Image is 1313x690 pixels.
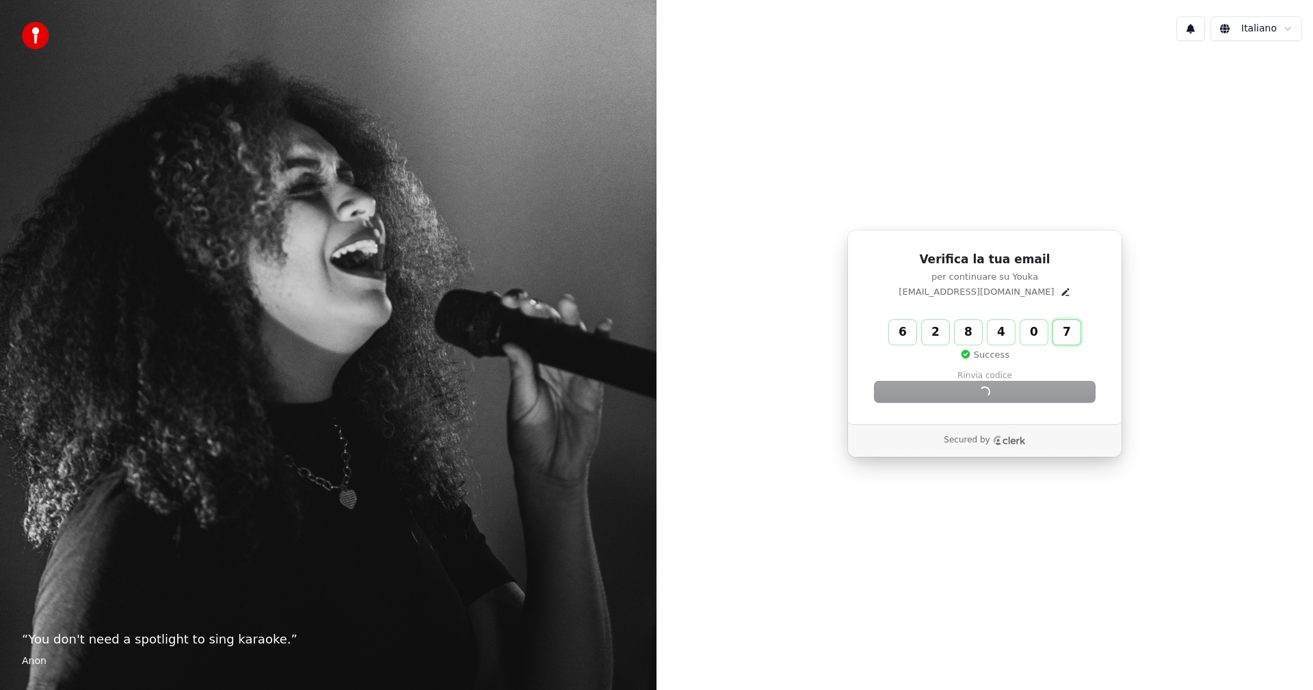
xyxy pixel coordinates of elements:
[22,22,49,49] img: youka
[22,654,635,668] footer: Anon
[22,630,635,649] p: “ You don't need a spotlight to sing karaoke. ”
[875,252,1095,268] h1: Verifica la tua email
[944,435,990,446] p: Secured by
[889,320,1108,345] input: Enter verification code
[1060,287,1071,297] button: Edit
[993,436,1026,445] a: Clerk logo
[899,286,1054,298] p: [EMAIL_ADDRESS][DOMAIN_NAME]
[875,271,1095,283] p: per continuare su Youka
[960,349,1009,361] p: Success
